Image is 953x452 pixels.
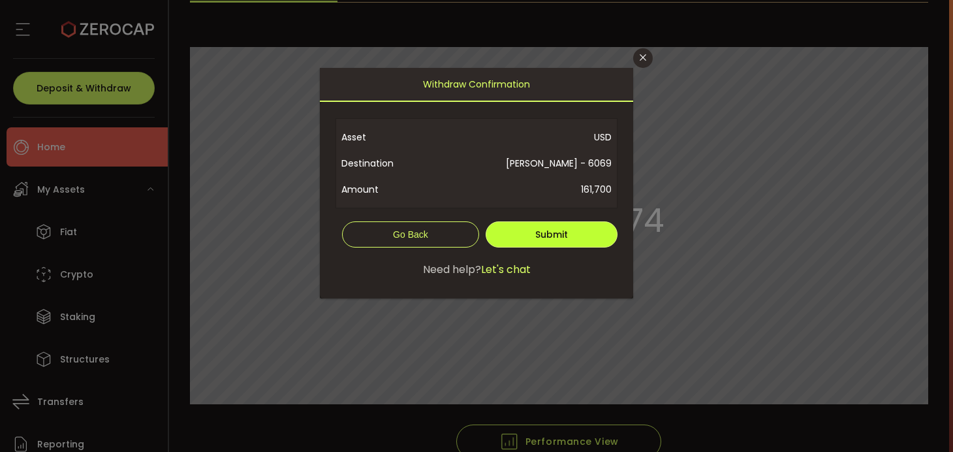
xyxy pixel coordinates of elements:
[341,150,424,176] span: Destination
[342,221,479,248] button: Go Back
[393,229,428,240] span: Go Back
[320,68,633,299] div: dialog
[423,262,481,278] span: Need help?
[798,311,953,452] iframe: Chat Widget
[424,124,612,150] span: USD
[535,228,568,241] span: Submit
[633,48,653,68] button: Close
[481,262,531,278] span: Let's chat
[424,176,612,202] span: 161,700
[486,221,617,248] button: Submit
[423,68,530,101] span: Withdraw Confirmation
[341,176,424,202] span: Amount
[424,150,612,176] span: [PERSON_NAME] - 6069
[341,124,424,150] span: Asset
